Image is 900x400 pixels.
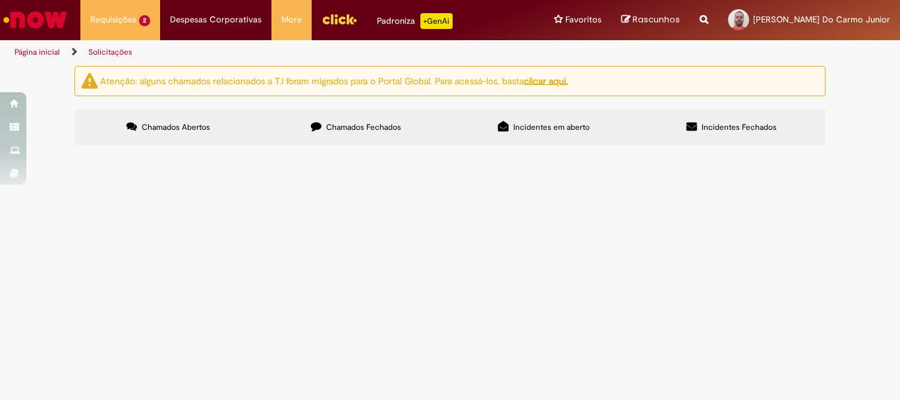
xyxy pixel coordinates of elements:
[100,74,568,86] ng-bind-html: Atenção: alguns chamados relacionados a T.I foram migrados para o Portal Global. Para acessá-los,...
[702,122,777,132] span: Incidentes Fechados
[326,122,401,132] span: Chamados Fechados
[753,14,890,25] span: [PERSON_NAME] Do Carmo Junior
[139,15,150,26] span: 2
[513,122,590,132] span: Incidentes em aberto
[10,40,590,65] ul: Trilhas de página
[565,13,602,26] span: Favoritos
[322,9,357,29] img: click_logo_yellow_360x200.png
[88,47,132,57] a: Solicitações
[633,13,680,26] span: Rascunhos
[281,13,302,26] span: More
[1,7,69,33] img: ServiceNow
[377,13,453,29] div: Padroniza
[142,122,210,132] span: Chamados Abertos
[14,47,60,57] a: Página inicial
[420,13,453,29] p: +GenAi
[170,13,262,26] span: Despesas Corporativas
[90,13,136,26] span: Requisições
[621,14,680,26] a: Rascunhos
[524,74,568,86] a: clicar aqui.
